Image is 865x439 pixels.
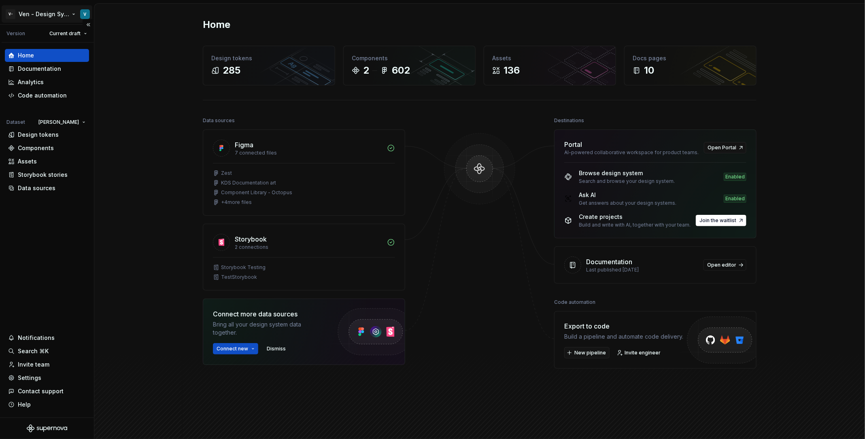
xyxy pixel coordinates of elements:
div: Notifications [18,334,55,342]
a: Documentation [5,62,89,75]
a: Storybook2 connectionsStorybook TestingTestStorybook [203,224,405,291]
div: Storybook Testing [221,264,266,271]
div: Home [18,51,34,59]
div: 602 [392,64,410,77]
button: Help [5,398,89,411]
div: Components [18,144,54,152]
div: Create projects [579,213,691,221]
a: Design tokens285 [203,46,335,85]
a: Open Portal [704,142,746,153]
div: Zest [221,170,232,176]
div: Ven - Design System Test [19,10,70,18]
button: Collapse sidebar [83,19,94,30]
div: Ask AI [579,191,676,199]
button: V-Ven - Design System TestV [2,5,92,23]
span: Open Portal [708,144,736,151]
div: Settings [18,374,41,382]
div: 7 connected files [235,150,382,156]
div: KDS Documentation art [221,180,276,186]
span: Dismiss [267,346,286,352]
a: Assets [5,155,89,168]
div: Design tokens [211,54,327,62]
div: Search ⌘K [18,347,49,355]
a: Invite engineer [614,347,664,358]
div: Build a pipeline and automate code delivery. [564,333,683,341]
button: Notifications [5,331,89,344]
button: New pipeline [564,347,610,358]
div: 10 [644,64,654,77]
div: Bring all your design system data together. [213,320,322,337]
div: Code automation [554,297,595,308]
div: Destinations [554,115,584,126]
a: Assets136 [484,46,616,85]
button: Connect new [213,343,258,354]
span: New pipeline [574,350,606,356]
div: Component Library - Octopus [221,189,292,196]
div: Assets [492,54,608,62]
button: Join the waitlist [696,215,746,226]
a: Invite team [5,358,89,371]
div: V [84,11,87,17]
a: Components [5,142,89,155]
div: Browse design system [579,169,675,177]
div: Connect more data sources [213,309,322,319]
div: Version [6,30,25,37]
div: Data sources [203,115,235,126]
span: Connect new [217,346,248,352]
div: 2 connections [235,244,382,250]
span: [PERSON_NAME] [38,119,79,125]
div: Enabled [724,195,746,203]
div: Portal [564,140,582,149]
div: Documentation [586,257,632,267]
div: Search and browse your design system. [579,178,675,185]
h2: Home [203,18,230,31]
div: Storybook [235,234,267,244]
a: Design tokens [5,128,89,141]
div: Build and write with AI, together with your team. [579,222,691,228]
div: Storybook stories [18,171,68,179]
span: Join the waitlist [699,217,736,224]
div: Documentation [18,65,61,73]
div: Docs pages [633,54,748,62]
a: Analytics [5,76,89,89]
div: Invite team [18,361,49,369]
div: + 4 more files [221,199,252,206]
div: Analytics [18,78,44,86]
div: Enabled [724,173,746,181]
div: AI-powered collaborative workspace for product teams. [564,149,699,156]
button: [PERSON_NAME] [35,117,89,128]
div: Dataset [6,119,25,125]
div: V- [6,9,15,19]
span: Current draft [49,30,81,37]
div: TestStorybook [221,274,257,280]
a: Settings [5,371,89,384]
a: Code automation [5,89,89,102]
div: Data sources [18,184,55,192]
div: Components [352,54,467,62]
a: Open editor [703,259,746,271]
div: Help [18,401,31,409]
a: Data sources [5,182,89,195]
div: 285 [223,64,240,77]
div: Assets [18,157,37,165]
div: Code automation [18,91,67,100]
div: Export to code [564,321,683,331]
span: Invite engineer [625,350,661,356]
a: Components2602 [343,46,476,85]
button: Search ⌘K [5,345,89,358]
div: 2 [363,64,369,77]
div: Get answers about your design systems. [579,200,676,206]
div: Contact support [18,387,64,395]
a: Home [5,49,89,62]
a: Storybook stories [5,168,89,181]
button: Current draft [46,28,91,39]
button: Contact support [5,385,89,398]
div: Design tokens [18,131,59,139]
span: Open editor [707,262,736,268]
div: 136 [504,64,520,77]
svg: Supernova Logo [27,424,67,433]
button: Dismiss [263,343,289,354]
div: Last published [DATE] [586,267,699,273]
